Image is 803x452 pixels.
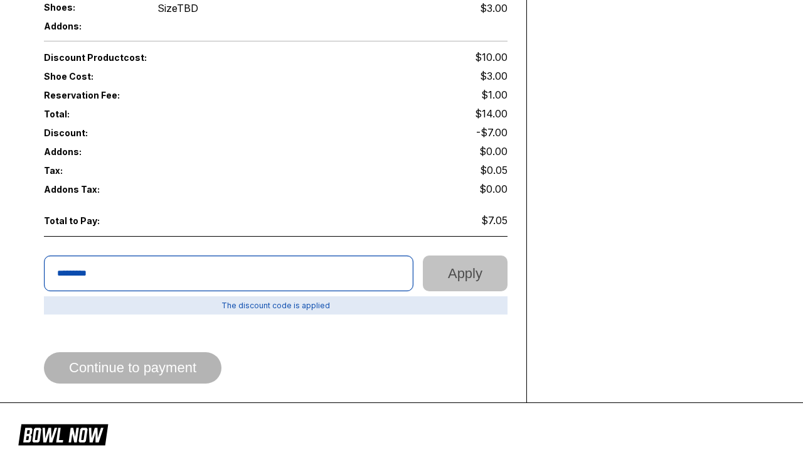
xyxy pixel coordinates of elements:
span: $14.00 [475,107,508,120]
span: Shoe Cost: [44,71,137,82]
span: $0.00 [479,145,508,158]
span: Addons: [44,146,137,157]
span: Shoes: [44,2,137,13]
button: Apply [423,256,508,291]
span: $0.00 [479,183,508,195]
span: Discount Product cost: [44,52,276,63]
span: Addons: [44,21,137,31]
div: $3.00 [480,2,508,14]
span: Addons Tax: [44,184,137,195]
span: Discount: [44,127,276,138]
span: Total to Pay: [44,215,137,226]
span: Total: [44,109,276,119]
span: $1.00 [481,89,508,101]
span: $10.00 [475,51,508,63]
span: Reservation Fee: [44,90,276,100]
span: Tax: [44,165,137,176]
span: $7.05 [481,214,508,227]
span: $0.05 [480,164,508,176]
div: Size TBD [157,2,198,14]
span: -$7.00 [476,126,508,139]
span: $3.00 [480,70,508,82]
span: The discount code is applied [44,296,508,315]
